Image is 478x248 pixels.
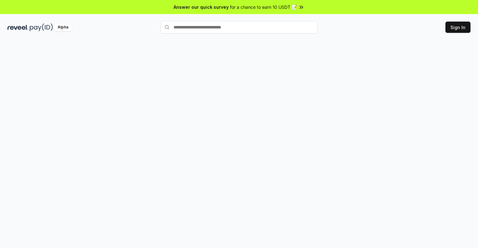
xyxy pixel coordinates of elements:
[230,4,297,10] span: for a chance to earn 10 USDT 📝
[54,23,72,31] div: Alpha
[30,23,53,31] img: pay_id
[445,22,470,33] button: Sign In
[8,23,29,31] img: reveel_dark
[174,4,229,10] span: Answer our quick survey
